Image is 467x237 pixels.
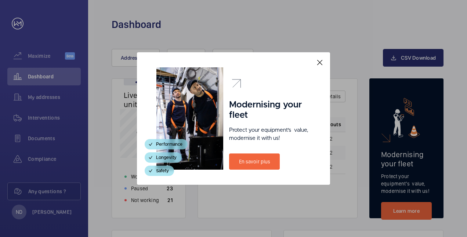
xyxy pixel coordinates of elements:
p: Protect your equipment's value, modernise it with us! [229,126,311,142]
h1: Modernising your fleet [229,100,311,120]
div: Performance [145,139,188,149]
div: Safety [145,166,174,176]
a: En savoir plus [229,153,280,170]
div: Longevity [145,152,182,163]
